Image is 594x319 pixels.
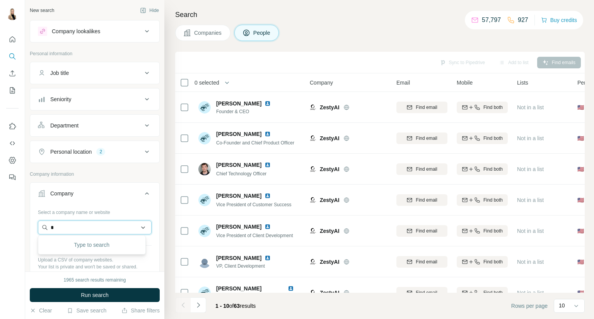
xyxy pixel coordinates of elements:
[96,148,105,155] div: 2
[30,7,54,14] div: New search
[30,116,159,135] button: Department
[310,228,316,234] img: Logo of ZestyAI
[216,263,274,270] span: VP, Client Development
[310,135,316,141] img: Logo of ZestyAI
[517,135,544,141] span: Not in a list
[396,194,447,206] button: Find email
[517,290,544,296] span: Not in a list
[175,9,585,20] h4: Search
[517,259,544,265] span: Not in a list
[396,225,447,237] button: Find email
[517,79,528,87] span: Lists
[198,194,211,206] img: Avatar
[541,15,577,25] button: Buy credits
[135,5,164,16] button: Hide
[483,135,503,142] span: Find both
[517,104,544,110] span: Not in a list
[198,287,211,299] img: Avatar
[310,166,316,172] img: Logo of ZestyAI
[30,64,159,82] button: Job title
[30,143,159,161] button: Personal location2
[198,225,211,237] img: Avatar
[38,263,152,270] p: Your list is private and won't be saved or shared.
[215,303,229,309] span: 1 - 10
[482,15,501,25] p: 57,797
[483,104,503,111] span: Find both
[6,83,19,97] button: My lists
[483,166,503,173] span: Find both
[216,192,261,200] span: [PERSON_NAME]
[310,290,316,296] img: Logo of ZestyAI
[191,297,206,313] button: Navigate to next page
[216,171,266,176] span: Chief Technology Officer
[288,285,294,292] img: LinkedIn logo
[30,171,160,178] p: Company information
[6,153,19,167] button: Dashboard
[483,197,503,204] span: Find both
[396,79,410,87] span: Email
[310,79,333,87] span: Company
[6,8,19,20] img: Avatar
[30,90,159,109] button: Seniority
[310,197,316,203] img: Logo of ZestyAI
[416,227,437,234] span: Find email
[457,102,508,113] button: Find both
[320,258,340,266] span: ZestyAI
[216,233,293,238] span: Vice President of Client Development
[216,161,261,169] span: [PERSON_NAME]
[6,119,19,133] button: Use Surfe on LinkedIn
[30,184,159,206] button: Company
[511,302,548,310] span: Rows per page
[518,15,528,25] p: 927
[457,132,508,144] button: Find both
[216,100,261,107] span: [PERSON_NAME]
[310,259,316,265] img: Logo of ZestyAI
[517,228,544,234] span: Not in a list
[577,258,584,266] span: 🇺🇸
[320,227,340,235] span: ZestyAI
[265,131,271,137] img: LinkedIn logo
[457,287,508,299] button: Find both
[265,224,271,230] img: LinkedIn logo
[30,50,160,57] p: Personal information
[416,289,437,296] span: Find email
[38,206,152,216] div: Select a company name or website
[320,196,340,204] span: ZestyAI
[416,166,437,173] span: Find email
[234,303,240,309] span: 63
[50,122,79,129] div: Department
[265,193,271,199] img: LinkedIn logo
[457,163,508,175] button: Find both
[265,100,271,107] img: LinkedIn logo
[517,197,544,203] span: Not in a list
[6,32,19,46] button: Quick start
[216,140,294,146] span: Co-Founder and Chief Product Officer
[198,132,211,144] img: Avatar
[67,307,106,314] button: Save search
[229,303,234,309] span: of
[194,29,222,37] span: Companies
[6,136,19,150] button: Use Surfe API
[310,104,316,110] img: Logo of ZestyAI
[198,163,211,175] img: Avatar
[320,104,340,111] span: ZestyAI
[198,256,211,268] img: Avatar
[320,165,340,173] span: ZestyAI
[396,256,447,268] button: Find email
[265,162,271,168] img: LinkedIn logo
[416,197,437,204] span: Find email
[483,227,503,234] span: Find both
[216,285,261,292] span: [PERSON_NAME]
[52,27,100,35] div: Company lookalikes
[30,22,159,41] button: Company lookalikes
[50,95,71,103] div: Seniority
[559,302,565,309] p: 10
[6,66,19,80] button: Enrich CSV
[457,225,508,237] button: Find both
[216,108,274,115] span: Founder & CEO
[483,258,503,265] span: Find both
[50,69,69,77] div: Job title
[577,196,584,204] span: 🇺🇸
[30,288,160,302] button: Run search
[396,102,447,113] button: Find email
